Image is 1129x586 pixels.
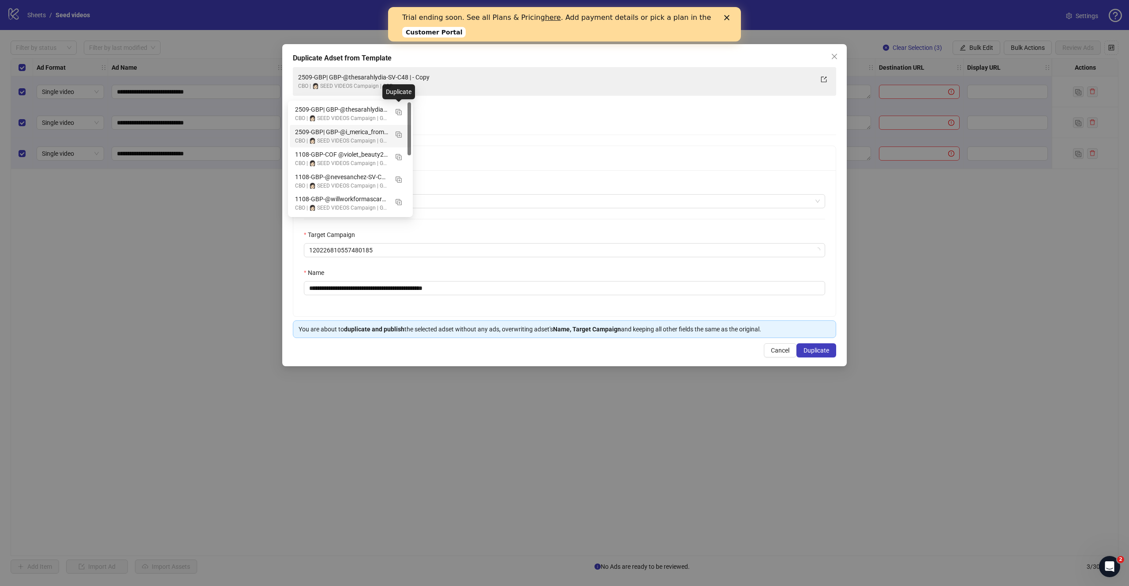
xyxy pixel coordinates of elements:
[293,53,836,64] div: Duplicate Adset from Template
[396,199,402,205] img: Duplicate
[392,105,406,119] button: Duplicate
[344,326,404,333] strong: duplicate and publish
[1099,556,1120,577] iframe: Intercom live chat
[290,102,411,125] div: 2509-GBP| GBP-@thesarahlydia-SV-C48 | - Copy
[295,159,388,168] div: CBO | 👩🏻 SEED VIDEOS Campaign | GBP
[1117,556,1124,563] span: 2
[396,131,402,138] img: Duplicate
[290,170,411,192] div: 1108-GBP-@nevesanchez-SV-C10 - Copy
[396,177,402,183] img: Duplicate
[298,72,813,82] div: 2509-GBP| GBP-@thesarahlydia-SV-C48 | - Copy
[804,347,829,354] span: Duplicate
[392,150,406,164] button: Duplicate
[295,204,388,212] div: CBO | 👩🏻 SEED VIDEOS Campaign | GBP
[764,343,796,357] button: Cancel
[821,76,827,83] span: export
[290,192,411,214] div: 1108-GBP-@willworkformascara-SV-C08 - Copy
[382,84,415,99] div: Duplicate
[298,82,813,90] div: CBO | 👩🏻 SEED VIDEOS Campaign | GBP
[771,347,789,354] span: Cancel
[388,7,741,41] iframe: Intercom live chat banner
[553,326,621,333] strong: Name, Target Campaign
[392,127,406,141] button: Duplicate
[304,268,330,278] label: Name
[796,343,836,357] button: Duplicate
[290,214,411,237] div: 1108-GBP-@lifeofandrea40plus-SV-C03 - Copy
[295,114,388,123] div: CBO | 👩🏻 SEED VIDEOS Campaign | GBP
[396,154,402,160] img: Duplicate
[295,137,388,145] div: CBO | 👩🏻 SEED VIDEOS Campaign | GBP
[396,109,402,115] img: Duplicate
[392,194,406,208] button: Duplicate
[304,281,825,295] input: Name
[304,153,825,164] div: Adset
[295,127,388,137] div: 2509-GBP| GBP-@i_merica_from_america-SV-C49 | - Copy
[827,49,841,64] button: Close
[295,194,388,204] div: 1108-GBP-@willworkformascara-SV-C08 - Copy
[295,172,388,182] div: 1108-GBP-@nevesanchez-SV-C10 - Copy
[304,230,361,240] label: Target Campaign
[295,182,388,190] div: CBO | 👩🏻 SEED VIDEOS Campaign | GBP
[831,53,838,60] span: close
[299,324,830,334] div: You are about to the selected adset without any ads, overwriting adset's and keeping all other fi...
[290,125,411,147] div: 2509-GBP| GBP-@i_merica_from_america-SV-C49 | - Copy
[392,172,406,186] button: Duplicate
[295,105,388,114] div: 2509-GBP| GBP-@thesarahlydia-SV-C48 | - Copy
[815,247,821,253] span: loading
[309,244,820,257] span: 120226810557480185
[295,150,388,159] div: 1108-GBP-COF @violet_beauty222 @[PERSON_NAME].ugccreator @marianaugc2025 -SV-C07 - Copy
[290,147,411,170] div: 1108-GBP-COF @violet_beauty222 @rabiha.ugccreator @marianaugc2025 -SV-C07 - Copy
